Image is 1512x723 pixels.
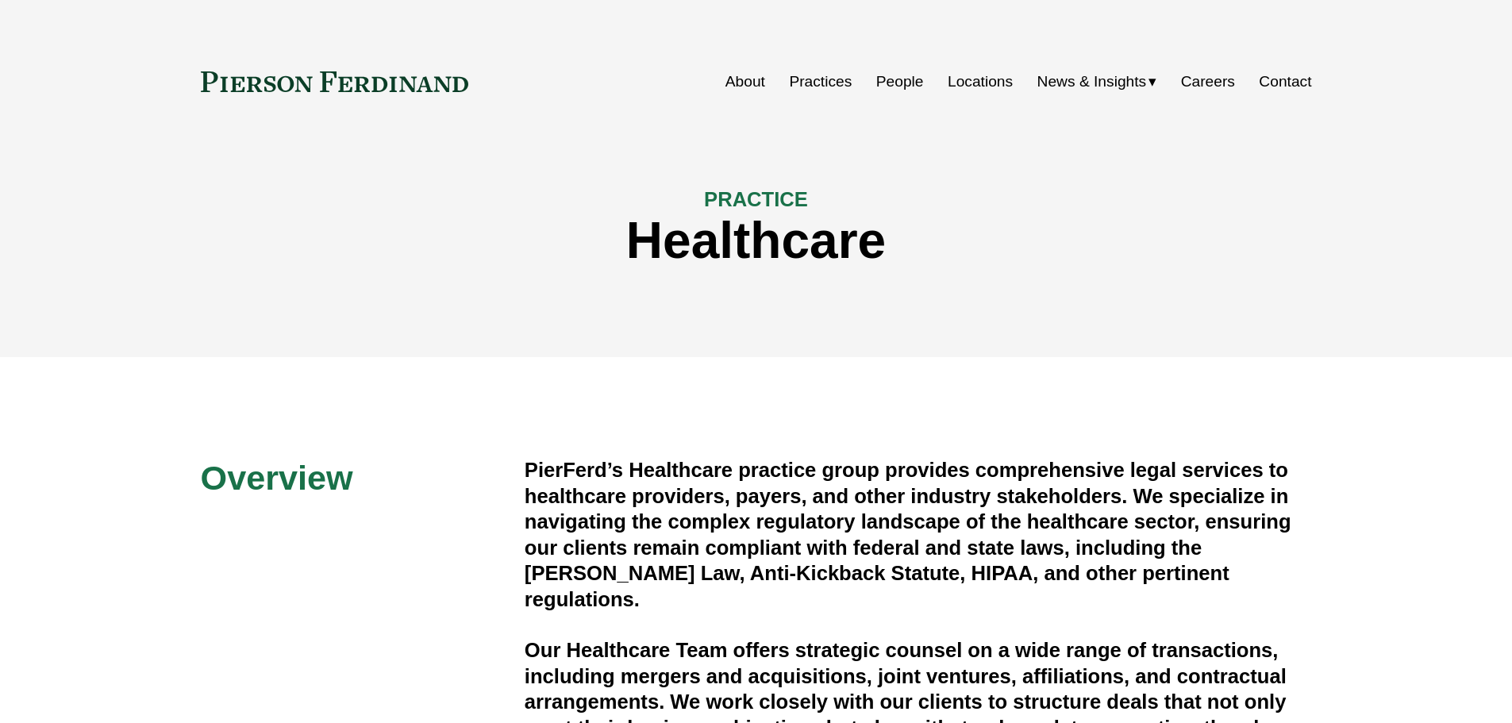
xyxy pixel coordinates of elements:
a: Contact [1259,67,1311,97]
a: Practices [789,67,852,97]
a: Locations [948,67,1013,97]
span: Overview [201,459,353,497]
a: People [876,67,924,97]
h1: Healthcare [201,212,1312,270]
span: News & Insights [1037,68,1147,96]
a: folder dropdown [1037,67,1157,97]
span: PRACTICE [704,188,808,210]
a: About [725,67,765,97]
h4: PierFerd’s Healthcare practice group provides comprehensive legal services to healthcare provider... [525,457,1312,612]
a: Careers [1181,67,1235,97]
